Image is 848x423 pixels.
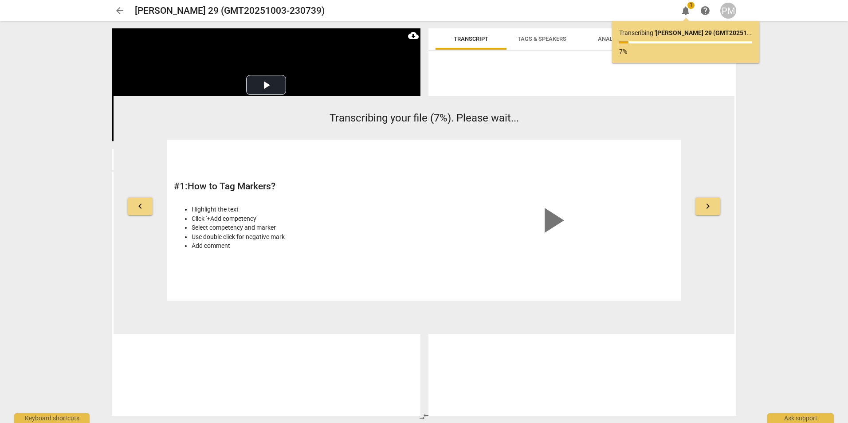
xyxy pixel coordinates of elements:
b: ' [PERSON_NAME] 29 (GMT20251003-230739) ' [655,29,785,36]
li: Highlight the text [192,205,419,214]
li: Use double click for negative mark [192,232,419,242]
span: help [700,5,711,16]
li: Click '+Add competency' [192,214,419,223]
span: Analytics [598,35,628,42]
div: Ask support [767,413,834,423]
button: PM [720,3,736,19]
span: keyboard_arrow_right [703,201,713,211]
span: arrow_back [114,5,125,16]
span: cloud_download [408,30,419,41]
span: Transcribing your file (7%). Please wait... [330,112,519,124]
h2: [PERSON_NAME] 29 (GMT20251003-230739) [135,5,325,16]
span: Tags & Speakers [518,35,566,42]
span: Transcript [454,35,488,42]
a: Help [697,3,713,19]
span: notifications [680,5,691,16]
span: keyboard_arrow_left [135,201,145,211]
span: 1 [687,2,695,9]
li: Add comment [192,241,419,251]
p: Transcribing ... [619,28,752,38]
h2: # 1 : How to Tag Markers? [174,181,419,192]
p: 7% [619,47,752,56]
button: Notifications [678,3,694,19]
span: play_arrow [530,199,573,242]
span: compare_arrows [419,411,429,422]
li: Select competency and marker [192,223,419,232]
div: Keyboard shortcuts [14,413,90,423]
